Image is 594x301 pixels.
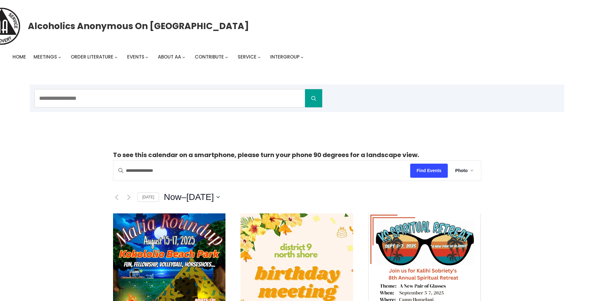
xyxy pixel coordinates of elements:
[113,193,121,201] a: Previous Events
[258,56,261,59] button: Service submenu
[553,71,565,83] button: Cart
[158,54,181,60] span: About AA
[137,192,159,202] a: [DATE]
[529,69,545,84] a: Login
[145,56,148,59] button: Events submenu
[13,53,306,61] nav: Intergroup
[13,53,26,61] a: Home
[125,193,133,201] a: Next Events
[195,54,224,60] span: Contribute
[164,191,181,203] span: Now
[127,53,144,61] a: Events
[113,150,419,159] strong: To see this calendar on a smartphone, please turn your phone 90 degrees for a landscape view.
[455,167,468,174] span: Photo
[181,191,186,203] span: –
[182,56,185,59] button: About AA submenu
[34,54,57,60] span: Meetings
[301,56,303,59] button: Intergroup submenu
[164,191,220,203] button: Click to toggle datepicker
[71,54,113,60] span: Order Literature
[195,53,224,61] a: Contribute
[58,56,61,59] button: Meetings submenu
[186,191,214,203] span: [DATE]
[410,164,447,178] button: Find Events
[28,18,249,34] a: Alcoholics Anonymous on [GEOGRAPHIC_DATA]
[34,53,57,61] a: Meetings
[238,53,256,61] a: Service
[158,53,181,61] a: About AA
[238,54,256,60] span: Service
[225,56,228,59] button: Contribute submenu
[13,54,26,60] span: Home
[270,53,300,61] a: Intergroup
[115,56,117,59] button: Order Literature submenu
[127,54,144,60] span: Events
[113,161,411,181] input: Enter Keyword. Search for events by Keyword.
[305,89,322,107] button: Search
[448,161,481,181] button: Photo
[270,54,300,60] span: Intergroup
